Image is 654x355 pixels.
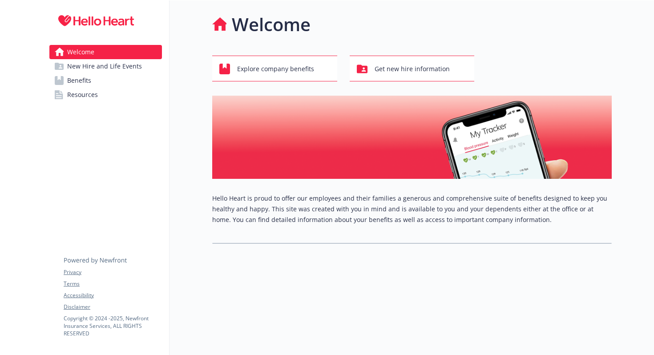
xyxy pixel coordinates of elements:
[49,88,162,102] a: Resources
[237,61,314,77] span: Explore company benefits
[49,45,162,59] a: Welcome
[212,193,612,225] p: Hello Heart is proud to offer our employees and their families a generous and comprehensive suite...
[350,56,475,81] button: Get new hire information
[64,280,161,288] a: Terms
[67,59,142,73] span: New Hire and Life Events
[49,59,162,73] a: New Hire and Life Events
[64,303,161,311] a: Disclaimer
[49,73,162,88] a: Benefits
[232,11,311,38] h1: Welcome
[67,45,94,59] span: Welcome
[212,96,612,179] img: overview page banner
[64,291,161,299] a: Accessibility
[67,73,91,88] span: Benefits
[375,61,450,77] span: Get new hire information
[64,268,161,276] a: Privacy
[212,56,337,81] button: Explore company benefits
[64,315,161,337] p: Copyright © 2024 - 2025 , Newfront Insurance Services, ALL RIGHTS RESERVED
[67,88,98,102] span: Resources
